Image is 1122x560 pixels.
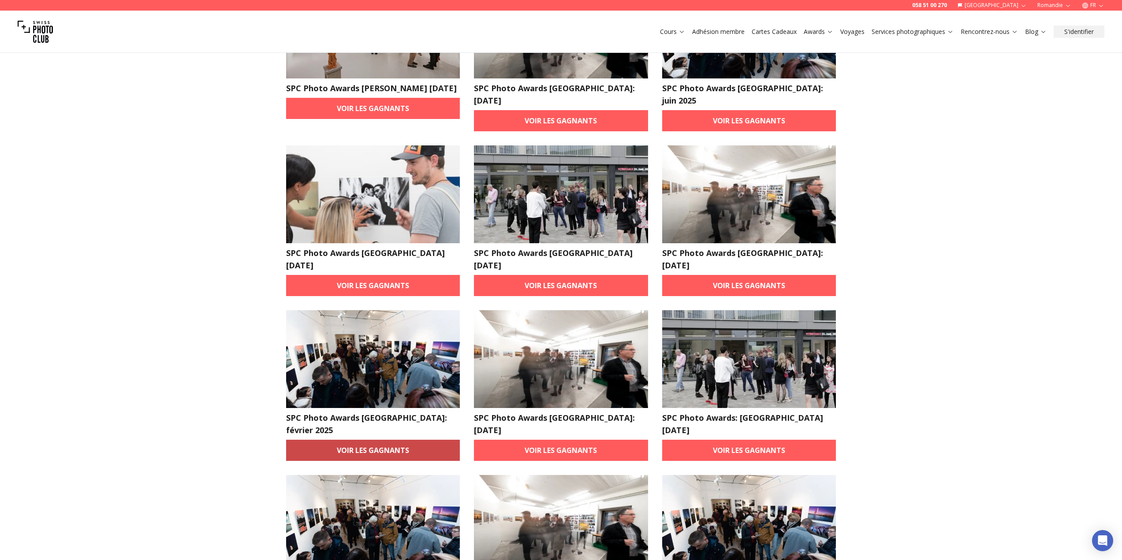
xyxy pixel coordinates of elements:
a: Services photographiques [872,27,954,36]
a: Voir les gagnants [286,275,460,296]
button: Rencontrez-nous [957,26,1021,38]
a: Voir les gagnants [662,110,836,131]
a: Voir les gagnants [662,275,836,296]
a: Awards [804,27,833,36]
button: Services photographiques [868,26,957,38]
button: Cours [656,26,689,38]
h2: SPC Photo Awards: [GEOGRAPHIC_DATA] [DATE] [662,412,836,436]
a: 058 51 00 270 [912,2,947,9]
a: Cartes Cadeaux [752,27,797,36]
a: Voyages [840,27,865,36]
button: Blog [1021,26,1050,38]
a: Blog [1025,27,1047,36]
a: Voir les gagnants [474,110,648,131]
h2: SPC Photo Awards [GEOGRAPHIC_DATA] [DATE] [286,247,460,271]
button: Awards [800,26,837,38]
a: Voir les gagnants [286,98,460,119]
img: Swiss photo club [18,14,53,49]
a: Voir les gagnants [474,440,648,461]
img: SPC Photo Awards VIENNA June 2025 [286,145,460,243]
h2: SPC Photo Awards [GEOGRAPHIC_DATA] [DATE] [474,247,648,271]
h2: SPC Photo Awards [GEOGRAPHIC_DATA]: juin 2025 [662,82,836,107]
img: SPC Photo Awards Zurich: December 2024 [474,310,648,408]
h2: SPC Photo Awards [GEOGRAPHIC_DATA]: février 2025 [286,412,460,436]
img: SPC Photo Awards: BERLIN November 2024 [662,310,836,408]
h2: SPC Photo Awards [GEOGRAPHIC_DATA]: [DATE] [662,247,836,271]
h2: SPC Photo Awards [GEOGRAPHIC_DATA]: [DATE] [474,82,648,107]
a: Cours [660,27,685,36]
a: Voir les gagnants [662,440,836,461]
img: SPC Photo Awards Genève: février 2025 [286,310,460,408]
button: S'identifier [1054,26,1104,38]
button: Cartes Cadeaux [748,26,800,38]
button: Voyages [837,26,868,38]
img: SPC Photo Awards BERLIN May 2025 [474,145,648,243]
button: Adhésion membre [689,26,748,38]
div: Open Intercom Messenger [1092,530,1113,551]
a: Adhésion membre [692,27,745,36]
img: SPC Photo Awards Zurich: March 2025 [662,145,836,243]
a: Voir les gagnants [474,275,648,296]
h2: SPC Photo Awards [PERSON_NAME] [DATE] [286,82,460,94]
a: Rencontrez-nous [961,27,1018,36]
h2: SPC Photo Awards [GEOGRAPHIC_DATA]: [DATE] [474,412,648,436]
a: Voir les gagnants [286,440,460,461]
